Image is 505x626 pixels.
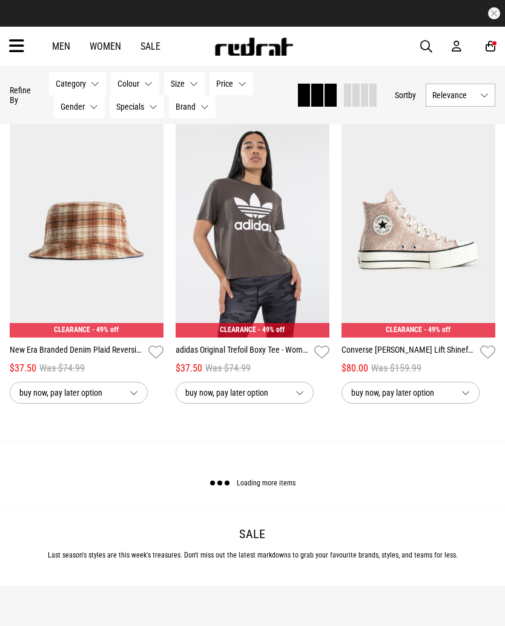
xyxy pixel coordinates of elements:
[10,5,46,41] button: Open LiveChat chat widget
[216,79,233,88] span: Price
[61,102,85,112] span: Gender
[386,325,422,334] span: CLEARANCE
[205,361,251,376] span: Was $74.99
[10,85,31,105] p: Refine By
[49,72,106,95] button: Category
[176,122,329,338] img: Adidas Original Trefoil Boxy Tee - Womens in Brown
[10,527,495,541] h2: Sale
[52,41,70,52] a: Men
[176,382,314,404] button: buy now, pay later option
[162,7,343,19] iframe: Customer reviews powered by Trustpilot
[10,382,148,404] button: buy now, pay later option
[90,41,121,52] a: Women
[164,72,205,95] button: Size
[10,344,144,361] a: New Era Branded Denim Plaid Reversible Bucket Hat
[10,551,495,559] p: Last season's styles are this week's treasures. Don't miss out the latest markdowns to grab your ...
[54,95,105,118] button: Gender
[10,122,163,338] img: New Era Branded Denim Plaid Reversible Bucket Hat in Multi
[424,325,451,334] span: - 49% off
[395,88,416,102] button: Sortby
[342,344,475,361] a: Converse [PERSON_NAME] Lift Shinefetti Hi Shoes - Womens
[117,79,139,88] span: Colour
[342,122,495,338] img: Converse Chuck Taylor Lift Shinefetti Hi Shoes - Womens in Brown
[39,361,85,376] span: Was $74.99
[237,479,295,488] span: Loading more items
[220,325,256,334] span: CLEARANCE
[110,95,164,118] button: Specials
[19,385,120,400] span: buy now, pay later option
[10,361,36,376] span: $37.50
[214,38,294,56] img: Redrat logo
[169,95,216,118] button: Brand
[140,41,160,52] a: Sale
[92,325,119,334] span: - 49% off
[111,72,159,95] button: Colour
[258,325,285,334] span: - 49% off
[342,382,480,404] button: buy now, pay later option
[342,361,368,376] span: $80.00
[408,90,416,100] span: by
[432,90,475,100] span: Relevance
[116,102,144,112] span: Specials
[176,361,202,376] span: $37.50
[351,385,452,400] span: buy now, pay later option
[210,72,253,95] button: Price
[371,361,421,376] span: Was $159.99
[54,325,90,334] span: CLEARANCE
[176,344,309,361] a: adidas Original Trefoil Boxy Tee - Womens
[171,79,185,88] span: Size
[426,84,495,107] button: Relevance
[185,385,286,400] span: buy now, pay later option
[56,79,86,88] span: Category
[176,102,196,112] span: Brand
